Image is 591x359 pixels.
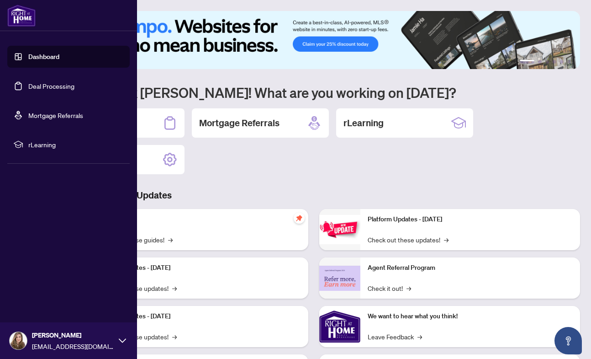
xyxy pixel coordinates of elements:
span: pushpin [294,213,305,224]
span: → [417,332,422,342]
a: Check it out!→ [368,283,411,293]
span: → [172,332,177,342]
p: Platform Updates - [DATE] [96,311,301,321]
button: 4 [553,60,556,64]
p: Self-Help [96,214,301,225]
a: Mortgage Referrals [28,111,83,119]
img: Profile Icon [10,332,27,349]
img: We want to hear what you think! [319,306,360,347]
span: → [406,283,411,293]
span: rLearning [28,139,123,150]
h1: Welcome back [PERSON_NAME]! What are you working on [DATE]? [47,84,580,101]
img: logo [7,5,36,27]
img: Platform Updates - June 23, 2025 [319,215,360,244]
a: Dashboard [28,53,59,61]
p: We want to hear what you think! [368,311,573,321]
p: Platform Updates - [DATE] [96,263,301,273]
a: Leave Feedback→ [368,332,422,342]
button: 6 [567,60,571,64]
a: Deal Processing [28,82,74,90]
h2: Mortgage Referrals [199,117,280,129]
span: [EMAIL_ADDRESS][DOMAIN_NAME] [32,341,114,351]
button: 5 [560,60,564,64]
h2: rLearning [343,117,384,129]
p: Agent Referral Program [368,263,573,273]
span: → [168,235,173,245]
img: Slide 0 [47,11,580,69]
a: Check out these updates!→ [368,235,449,245]
p: Platform Updates - [DATE] [368,214,573,225]
span: → [444,235,449,245]
button: 2 [538,60,542,64]
h3: Brokerage & Industry Updates [47,189,580,202]
button: 3 [545,60,549,64]
span: → [172,283,177,293]
button: 1 [520,60,534,64]
img: Agent Referral Program [319,266,360,291]
button: Open asap [554,327,582,354]
span: [PERSON_NAME] [32,330,114,340]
